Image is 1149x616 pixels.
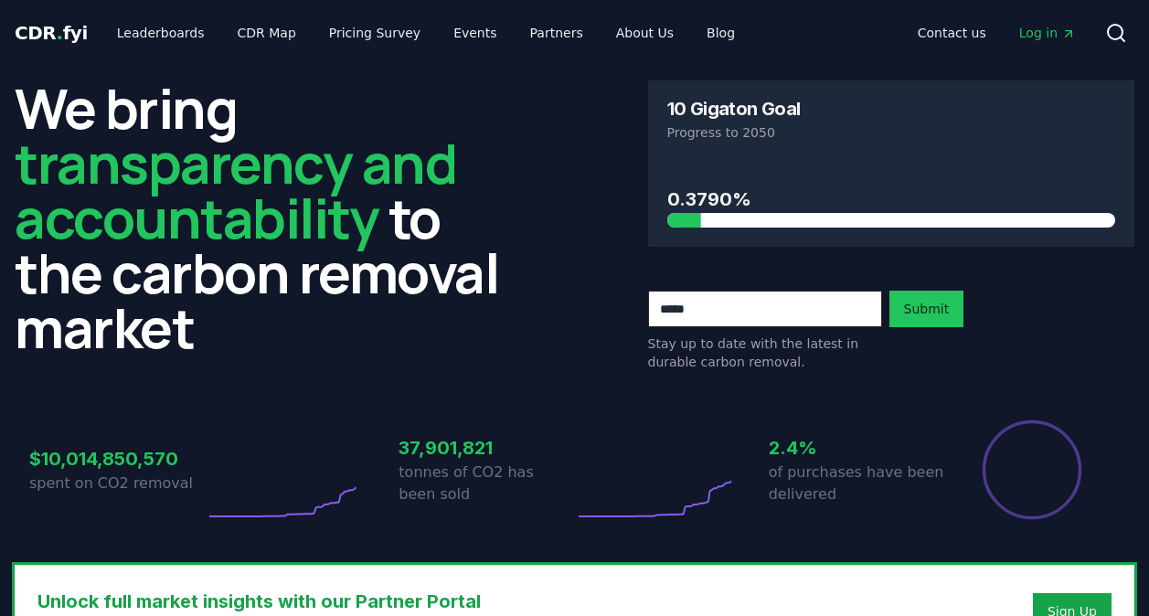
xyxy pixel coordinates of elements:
h3: 2.4% [769,434,944,462]
a: Pricing Survey [314,16,435,49]
a: CDR.fyi [15,20,88,46]
h3: $10,014,850,570 [29,445,205,473]
p: Stay up to date with the latest in durable carbon removal. [648,335,882,371]
h3: Unlock full market insights with our Partner Portal [37,588,834,615]
p: of purchases have been delivered [769,462,944,505]
p: Progress to 2050 [667,123,1116,142]
a: Events [439,16,511,49]
button: Submit [889,291,964,327]
a: Partners [516,16,598,49]
a: CDR Map [223,16,311,49]
h3: 0.3790% [667,186,1116,213]
a: About Us [601,16,688,49]
p: spent on CO2 removal [29,473,205,494]
a: Contact us [903,16,1001,49]
span: transparency and accountability [15,125,456,255]
a: Blog [692,16,750,49]
span: . [57,22,63,44]
div: Percentage of sales delivered [981,419,1083,521]
h3: 37,901,821 [399,434,574,462]
span: Log in [1019,24,1076,42]
span: CDR fyi [15,22,88,44]
nav: Main [102,16,750,49]
p: tonnes of CO2 has been sold [399,462,574,505]
a: Log in [1005,16,1090,49]
a: Leaderboards [102,16,219,49]
nav: Main [903,16,1090,49]
h3: 10 Gigaton Goal [667,100,801,118]
h2: We bring to the carbon removal market [15,80,502,355]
